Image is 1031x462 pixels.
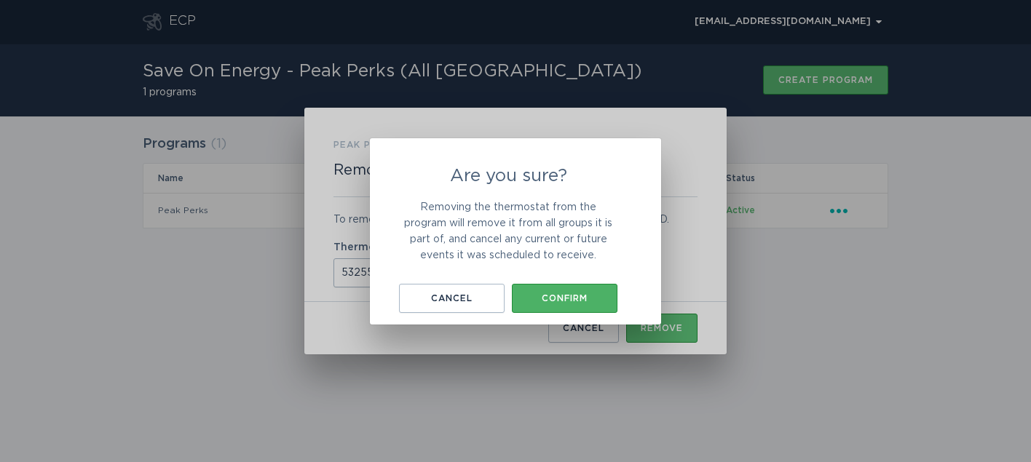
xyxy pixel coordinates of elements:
[399,167,617,185] h2: Are you sure?
[370,138,661,324] div: Are you sure?
[512,284,617,313] button: Confirm
[399,284,505,313] button: Cancel
[519,294,610,303] div: Confirm
[406,294,497,303] div: Cancel
[399,199,617,263] p: Removing the thermostat from the program will remove it from all groups it is part of, and cancel...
